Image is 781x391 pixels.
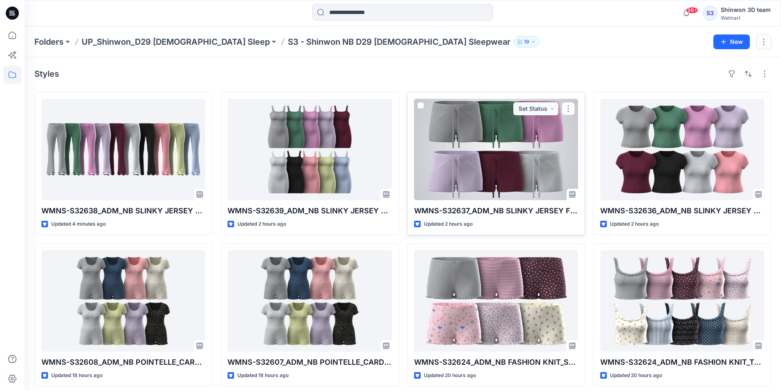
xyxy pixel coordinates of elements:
p: WMNS-S32636_ADM_NB SLINKY JERSEY BABY TEE [600,205,764,217]
a: WMNS-S32624_ADM_NB FASHION KNIT_SHORT [414,250,578,352]
a: WMNS-S32638_ADM_NB SLINKY JERSEY FLARE PANT [41,99,205,200]
p: WMNS-S32624_ADM_NB FASHION KNIT_TOP [600,357,764,368]
p: S3 - Shinwon NB D29 [DEMOGRAPHIC_DATA] Sleepwear [288,36,510,48]
p: WMNS-S32608_ADM_NB POINTELLE_CARDI SHORT SET (OPT 2) [41,357,205,368]
p: Updated 2 hours ago [424,220,473,229]
a: WMNS-S32607_ADM_NB POINTELLE_CARDI SHORT SET (OPT 1) [228,250,392,352]
span: 99+ [686,7,698,14]
p: Updated 18 hours ago [51,371,102,380]
a: WMNS-S32624_ADM_NB FASHION KNIT_TOP [600,250,764,352]
a: WMNS-S32636_ADM_NB SLINKY JERSEY BABY TEE [600,99,764,200]
div: Walmart [721,15,771,21]
p: WMNS-S32607_ADM_NB POINTELLE_CARDI SHORT SET (OPT 1) [228,357,392,368]
p: Updated 18 hours ago [237,371,289,380]
a: UP_Shinwon_D29 [DEMOGRAPHIC_DATA] Sleep [82,36,270,48]
a: WMNS-S32637_ADM_NB SLINKY JERSEY FITTED SHORT [414,99,578,200]
p: WMNS-S32624_ADM_NB FASHION KNIT_SHORT [414,357,578,368]
p: WMNS-S32637_ADM_NB SLINKY JERSEY FITTED SHORT [414,205,578,217]
p: WMNS-S32638_ADM_NB SLINKY JERSEY FLARE PANT [41,205,205,217]
a: WMNS-S32608_ADM_NB POINTELLE_CARDI SHORT SET (OPT 2) [41,250,205,352]
p: Updated 2 hours ago [237,220,286,229]
button: 19 [514,36,540,48]
button: New [713,34,750,49]
p: WMNS-S32639_ADM_NB SLINKY JERSEY SLIP [228,205,392,217]
a: WMNS-S32639_ADM_NB SLINKY JERSEY SLIP [228,99,392,200]
p: Updated 2 hours ago [610,220,659,229]
p: Updated 20 hours ago [610,371,662,380]
h4: Styles [34,69,59,79]
div: S3 [703,6,717,21]
p: 19 [524,37,529,46]
p: Updated 20 hours ago [424,371,476,380]
p: Updated 4 minutes ago [51,220,106,229]
div: Shinwon 3D team [721,5,771,15]
a: Folders [34,36,64,48]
